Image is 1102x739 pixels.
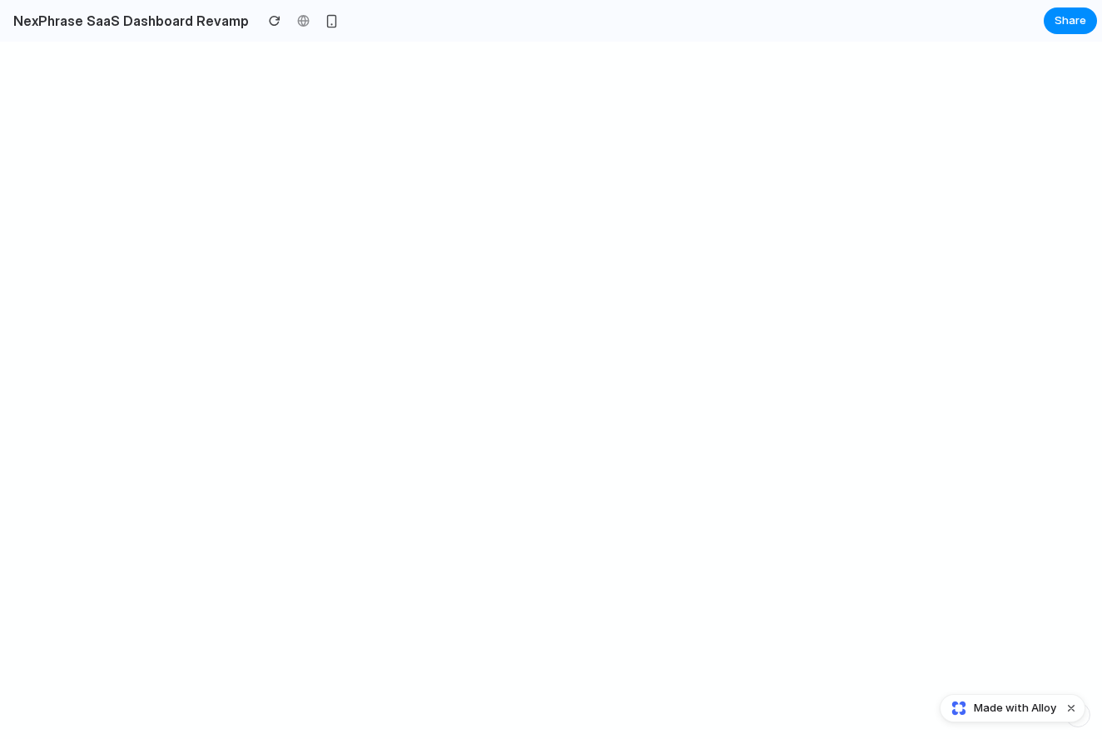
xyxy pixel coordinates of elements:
a: Made with Alloy [941,700,1058,717]
button: Dismiss watermark [1061,698,1081,718]
span: Share [1055,12,1086,29]
h2: NexPhrase SaaS Dashboard Revamp [7,11,249,31]
span: Made with Alloy [974,700,1056,717]
button: Share [1044,7,1097,34]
